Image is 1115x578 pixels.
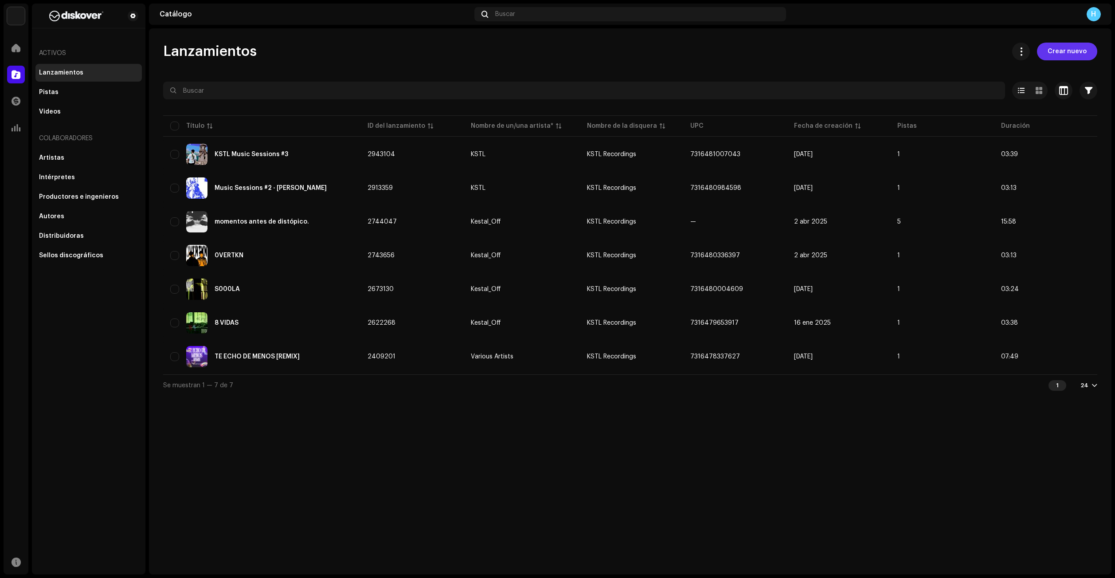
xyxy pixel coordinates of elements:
[471,151,485,157] div: KSTL
[39,213,64,220] div: Autores
[368,219,397,225] span: 2744047
[794,354,813,360] span: 22 jul 2024
[587,252,636,259] span: KSTL Recordings
[495,11,515,18] span: Buscar
[587,122,657,130] div: Nombre de la disquera
[186,346,207,367] img: ad5c326d-c716-4d65-84d7-e6fb765057c7
[1001,252,1017,259] span: 03:13
[587,354,636,360] span: KSTL Recordings
[186,122,204,130] div: Título
[587,151,636,157] span: KSTL Recordings
[471,354,573,360] span: Various Artists
[1001,286,1019,292] span: 03:24
[471,185,485,191] div: KSTL
[368,122,425,130] div: ID del lanzamiento
[794,320,831,326] span: 16 ene 2025
[368,354,395,360] span: 2409201
[471,219,501,225] div: Kestal_Off
[1048,380,1066,391] div: 1
[587,286,636,292] span: KSTL Recordings
[690,185,741,191] span: 7316480984598
[215,219,309,225] div: momentos antes de distópico.
[215,151,288,157] div: KSTL Music Sessions #3
[897,219,901,225] span: 5
[39,232,84,240] div: Distribuidoras
[897,252,900,259] span: 1
[1087,7,1101,21] div: H
[471,354,513,360] div: Various Artists
[690,320,739,326] span: 7316479653917
[186,144,207,165] img: 52faa9a1-9228-43bf-a314-924fb89520dd
[690,151,740,157] span: 7316481007043
[39,11,113,21] img: b627a117-4a24-417a-95e9-2d0c90689367
[368,252,395,259] span: 2743656
[471,122,553,130] div: Nombre de un/una artista*
[1001,320,1018,326] span: 03:38
[690,219,696,225] span: —
[163,43,257,60] span: Lanzamientos
[215,252,243,259] div: 0VERTKN
[1048,43,1087,60] span: Crear nuevo
[163,82,1005,99] input: Buscar
[186,245,207,266] img: c8d6ad38-4208-470c-82ac-0ec79f09775f
[1001,185,1017,191] span: 03:13
[471,185,573,191] span: KSTL
[186,211,207,232] img: 03c3c7bb-e710-4812-8a84-7bd9020c0579
[39,174,75,181] div: Intérpretes
[794,185,813,191] span: 4 jul 2025
[39,108,61,115] div: Videos
[368,320,395,326] span: 2622268
[39,89,59,96] div: Pistas
[368,185,393,191] span: 2913359
[471,286,573,292] span: Kestal_Off
[794,252,827,259] span: 2 abr 2025
[215,286,240,292] div: S000LA
[794,151,813,157] span: 10 jul 2025
[215,320,239,326] div: 8 VIDAS
[7,7,25,25] img: 297a105e-aa6c-4183-9ff4-27133c00f2e2
[1080,382,1088,389] div: 24
[35,169,142,186] re-m-nav-item: Intérpretes
[35,64,142,82] re-m-nav-item: Lanzamientos
[587,185,636,191] span: KSTL Recordings
[690,354,740,360] span: 7316478337627
[794,286,813,292] span: 19 feb 2025
[215,185,327,191] div: Music Sessions #2 - Toni
[35,227,142,245] re-m-nav-item: Distribuidoras
[35,128,142,149] div: Colaboradores
[471,320,501,326] div: Kestal_Off
[471,320,573,326] span: Kestal_Off
[186,177,207,199] img: 8fa77d57-4a00-4873-ab8e-9c31036883b7
[160,11,471,18] div: Catálogo
[186,312,207,334] img: 4e5aaab8-4960-4a8e-a189-02cd8d0e324b
[897,320,900,326] span: 1
[1037,43,1097,60] button: Crear nuevo
[35,149,142,167] re-m-nav-item: Artistas
[471,286,501,292] div: Kestal_Off
[794,122,853,130] div: Fecha de creación
[368,286,394,292] span: 2673130
[1001,354,1018,360] span: 07:49
[897,185,900,191] span: 1
[186,279,207,300] img: bf835658-c778-4c94-af06-bccbfce43bf6
[215,354,300,360] div: TE ECHO DE MENOS [REMIX]
[35,43,142,64] re-a-nav-header: Activos
[587,320,636,326] span: KSTL Recordings
[690,286,743,292] span: 7316480004609
[897,354,900,360] span: 1
[587,219,636,225] span: KSTL Recordings
[1001,151,1018,157] span: 03:39
[39,154,64,161] div: Artistas
[35,208,142,225] re-m-nav-item: Autores
[690,252,740,259] span: 7316480336397
[368,151,395,157] span: 2943104
[794,219,827,225] span: 2 abr 2025
[897,286,900,292] span: 1
[39,69,83,76] div: Lanzamientos
[35,103,142,121] re-m-nav-item: Videos
[471,252,573,259] span: Kestal_Off
[35,188,142,206] re-m-nav-item: Productores e ingenieros
[35,83,142,101] re-m-nav-item: Pistas
[471,219,573,225] span: Kestal_Off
